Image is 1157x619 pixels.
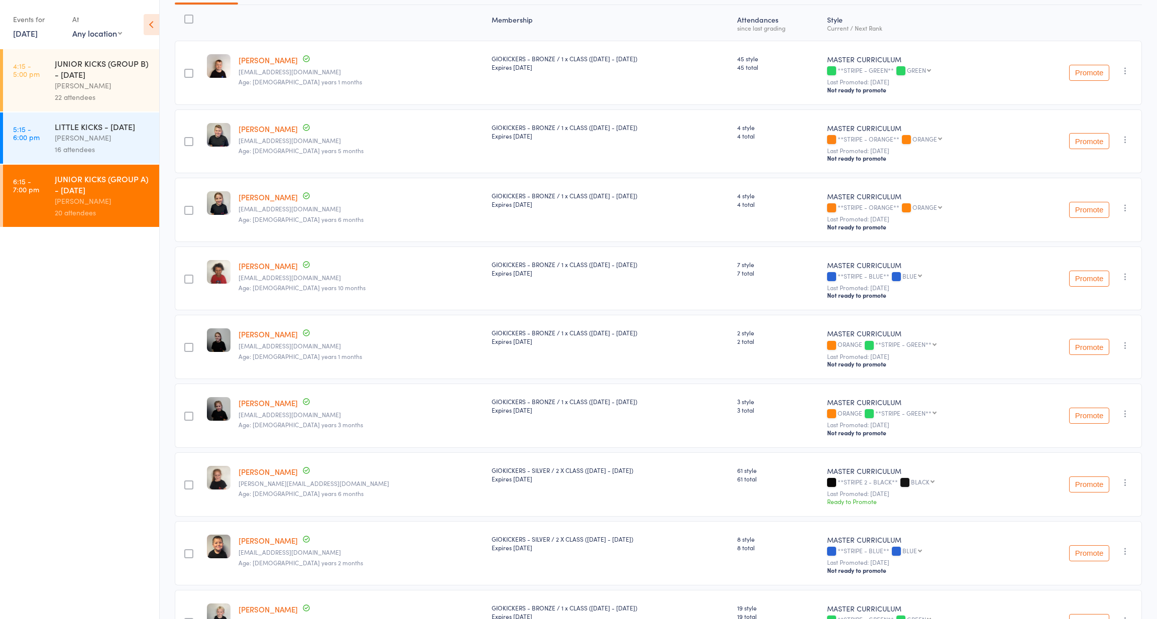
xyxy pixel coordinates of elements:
div: Ready to Promote [827,497,1015,506]
div: Expires [DATE] [492,63,729,71]
div: Not ready to promote [827,86,1015,94]
span: 4 total [737,132,819,140]
small: susancampbell1@live.com [239,274,484,281]
div: Expires [DATE] [492,132,729,140]
div: GIOKICKERS - SILVER / 2 X CLASS ([DATE] - [DATE]) [492,466,729,483]
button: Promote [1069,476,1109,492]
time: 4:15 - 5:00 pm [13,62,40,78]
time: 5:15 - 6:00 pm [13,125,40,141]
span: 3 total [737,406,819,414]
span: Age: [DEMOGRAPHIC_DATA] years 1 months [239,77,362,86]
a: [PERSON_NAME] [239,398,298,408]
small: kittenmoseley@yahoo.co.uk [239,549,484,556]
span: 2 style [737,328,819,337]
a: [PERSON_NAME] [239,604,298,614]
div: MASTER CURRICULUM [827,191,1015,201]
button: Promote [1069,271,1109,287]
small: Last Promoted: [DATE] [827,490,1015,497]
div: Any location [72,28,122,39]
a: [PERSON_NAME] [239,192,298,202]
small: rbragoli@outlook.com [239,137,484,144]
a: [PERSON_NAME] [239,466,298,477]
button: Promote [1069,202,1109,218]
span: 4 style [737,123,819,132]
div: MASTER CURRICULUM [827,54,1015,64]
button: Promote [1069,408,1109,424]
a: [PERSON_NAME] [239,329,298,339]
span: 61 style [737,466,819,474]
span: 45 total [737,63,819,71]
div: GIOKICKERS - BRONZE / 1 x CLASS ([DATE] - [DATE]) [492,191,729,208]
span: Age: [DEMOGRAPHIC_DATA] years 2 months [239,558,363,567]
a: 5:15 -6:00 pmLITTLE KICKS - [DATE][PERSON_NAME]16 attendees [3,112,159,164]
div: Expires [DATE] [492,200,729,208]
span: Age: [DEMOGRAPHIC_DATA] years 6 months [239,215,364,223]
div: Not ready to promote [827,154,1015,162]
div: GIOKICKERS - BRONZE / 1 x CLASS ([DATE] - [DATE]) [492,54,729,71]
div: Not ready to promote [827,429,1015,437]
button: Promote [1069,545,1109,561]
div: BLUE [902,547,917,554]
div: Not ready to promote [827,360,1015,368]
span: 3 style [737,397,819,406]
div: GIOKICKERS - BRONZE / 1 x CLASS ([DATE] - [DATE]) [492,123,729,140]
span: Age: [DEMOGRAPHIC_DATA] years 6 months [239,489,364,498]
span: Age: [DEMOGRAPHIC_DATA] years 1 months [239,352,362,360]
a: [PERSON_NAME] [239,123,298,134]
div: BLUE [902,273,917,279]
small: Last Promoted: [DATE] [827,78,1015,85]
span: 8 style [737,535,819,543]
div: GIOKICKERS - BRONZE / 1 x CLASS ([DATE] - [DATE]) [492,328,729,345]
button: Promote [1069,133,1109,149]
small: Last Promoted: [DATE] [827,559,1015,566]
small: emma86.ej@googlemail.com [239,411,484,418]
div: Events for [13,11,62,28]
span: 7 total [737,269,819,277]
div: Expires [DATE] [492,269,729,277]
small: Last Promoted: [DATE] [827,421,1015,428]
small: Last Promoted: [DATE] [827,147,1015,154]
a: 4:15 -5:00 pmJUNIOR KICKS (GROUP B) - [DATE][PERSON_NAME]22 attendees [3,49,159,111]
span: Age: [DEMOGRAPHIC_DATA] years 5 months [239,146,364,155]
div: MASTER CURRICULUM [827,535,1015,545]
a: [DATE] [13,28,38,39]
span: Age: [DEMOGRAPHIC_DATA] years 3 months [239,420,363,429]
span: 2 total [737,337,819,345]
small: Last Promoted: [DATE] [827,284,1015,291]
span: 45 style [737,54,819,63]
div: Not ready to promote [827,223,1015,231]
span: 4 total [737,200,819,208]
div: Membership [488,10,733,36]
span: 7 style [737,260,819,269]
div: [PERSON_NAME] [55,80,151,91]
div: **STRIPE 2 - BLACK** [827,478,1015,487]
div: ORANGE [912,136,937,142]
div: Style [823,10,1019,36]
div: JUNIOR KICKS (GROUP B) - [DATE] [55,58,151,80]
div: MASTER CURRICULUM [827,260,1015,270]
img: image1698860610.png [207,123,230,147]
img: image1572371134.png [207,535,230,558]
time: 6:15 - 7:00 pm [13,177,39,193]
a: [PERSON_NAME] [239,55,298,65]
div: since last grading [737,25,819,31]
div: LITTLE KICKS - [DATE] [55,121,151,132]
button: Promote [1069,65,1109,81]
div: Expires [DATE] [492,474,729,483]
div: Expires [DATE] [492,406,729,414]
div: GREEN [907,67,926,73]
span: 19 style [737,603,819,612]
small: v.kerry@hotmail.co.uk [239,480,484,487]
div: GIOKICKERS - SILVER / 2 X CLASS ([DATE] - [DATE]) [492,535,729,552]
div: ORANGE [827,410,1015,418]
div: MASTER CURRICULUM [827,466,1015,476]
a: 6:15 -7:00 pmJUNIOR KICKS (GROUP A) - [DATE][PERSON_NAME]20 attendees [3,165,159,227]
div: ORANGE [827,341,1015,349]
div: MASTER CURRICULUM [827,397,1015,407]
div: Atten­dances [733,10,823,36]
div: Not ready to promote [827,566,1015,574]
div: Current / Next Rank [827,25,1015,31]
div: BLACK [911,478,930,485]
small: Larauren85@hotmail.co.uk [239,68,484,75]
span: 8 total [737,543,819,552]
